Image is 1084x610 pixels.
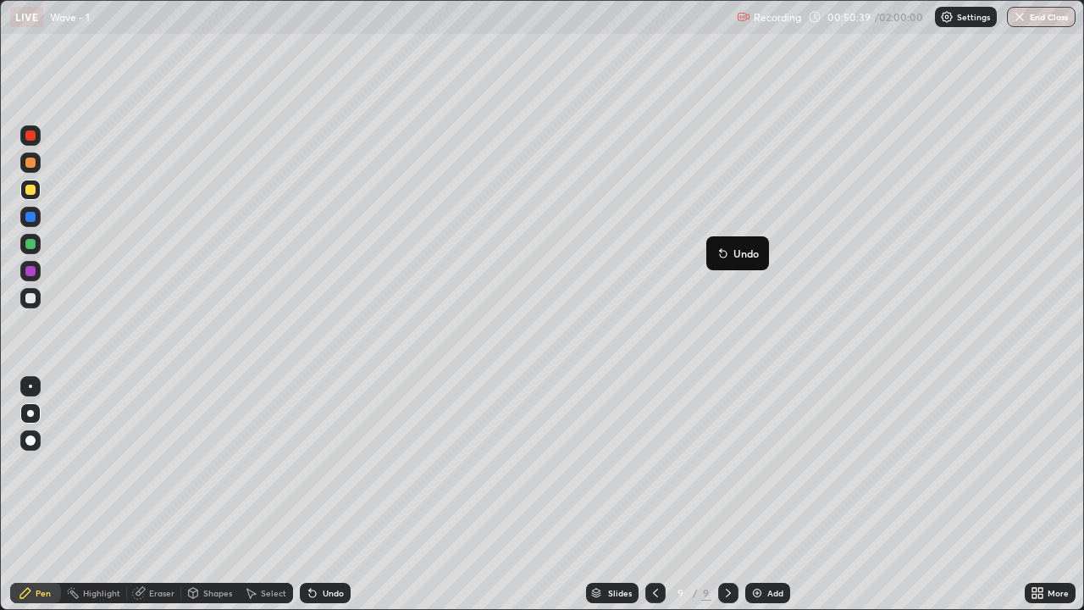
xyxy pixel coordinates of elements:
p: Settings [957,13,990,21]
div: Undo [323,589,344,597]
button: End Class [1007,7,1076,27]
div: Select [261,589,286,597]
button: Undo [713,243,762,263]
p: Wave - 1 [50,10,90,24]
div: / [693,588,698,598]
p: LIVE [15,10,38,24]
div: 9 [672,588,689,598]
img: class-settings-icons [940,10,954,24]
img: add-slide-button [750,586,764,600]
p: Undo [733,247,759,260]
div: Slides [608,589,632,597]
div: 9 [701,585,711,601]
p: Recording [754,11,801,24]
div: Eraser [149,589,174,597]
div: Highlight [83,589,120,597]
div: Add [767,589,783,597]
img: recording.375f2c34.svg [737,10,750,24]
div: Shapes [203,589,232,597]
img: end-class-cross [1013,10,1026,24]
div: More [1048,589,1069,597]
div: Pen [36,589,51,597]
